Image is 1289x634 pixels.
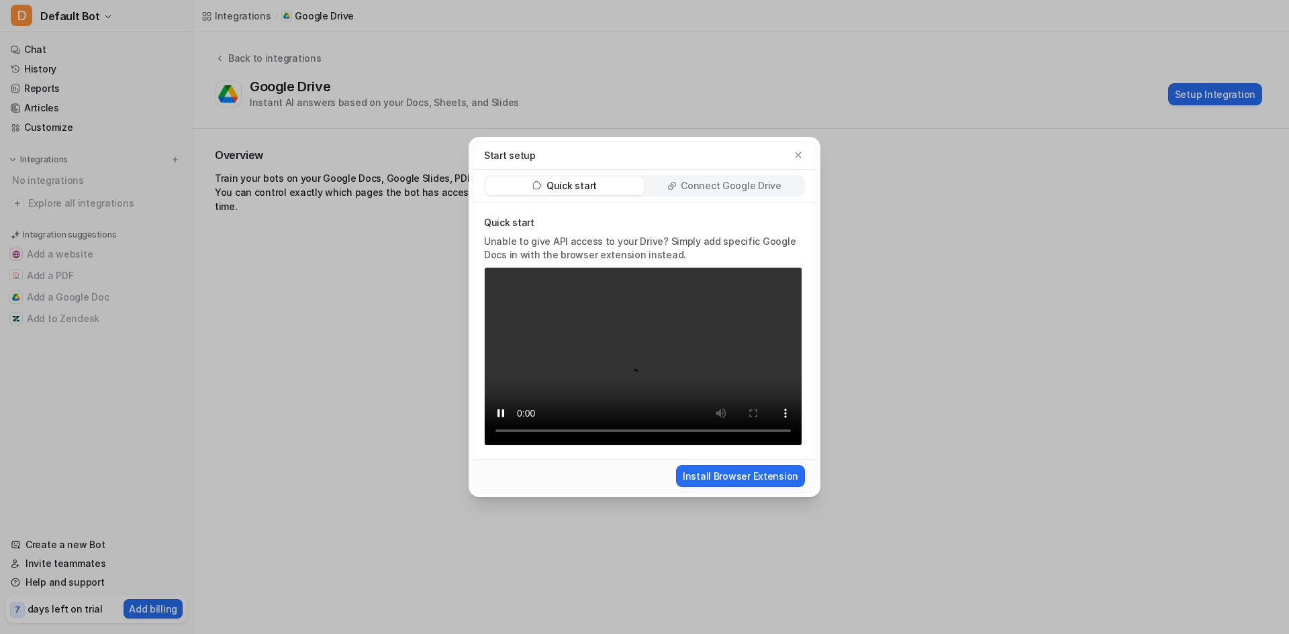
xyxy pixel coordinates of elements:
p: Unable to give API access to your Drive? Simply add specific Google Docs in with the browser exte... [484,235,802,262]
p: Quick start [546,179,597,193]
button: Install Browser Extension [676,465,805,487]
video: Your browser does not support the video tag. [484,267,802,446]
p: Quick start [484,216,802,229]
p: Connect Google Drive [681,179,781,193]
p: Start setup [484,148,536,162]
